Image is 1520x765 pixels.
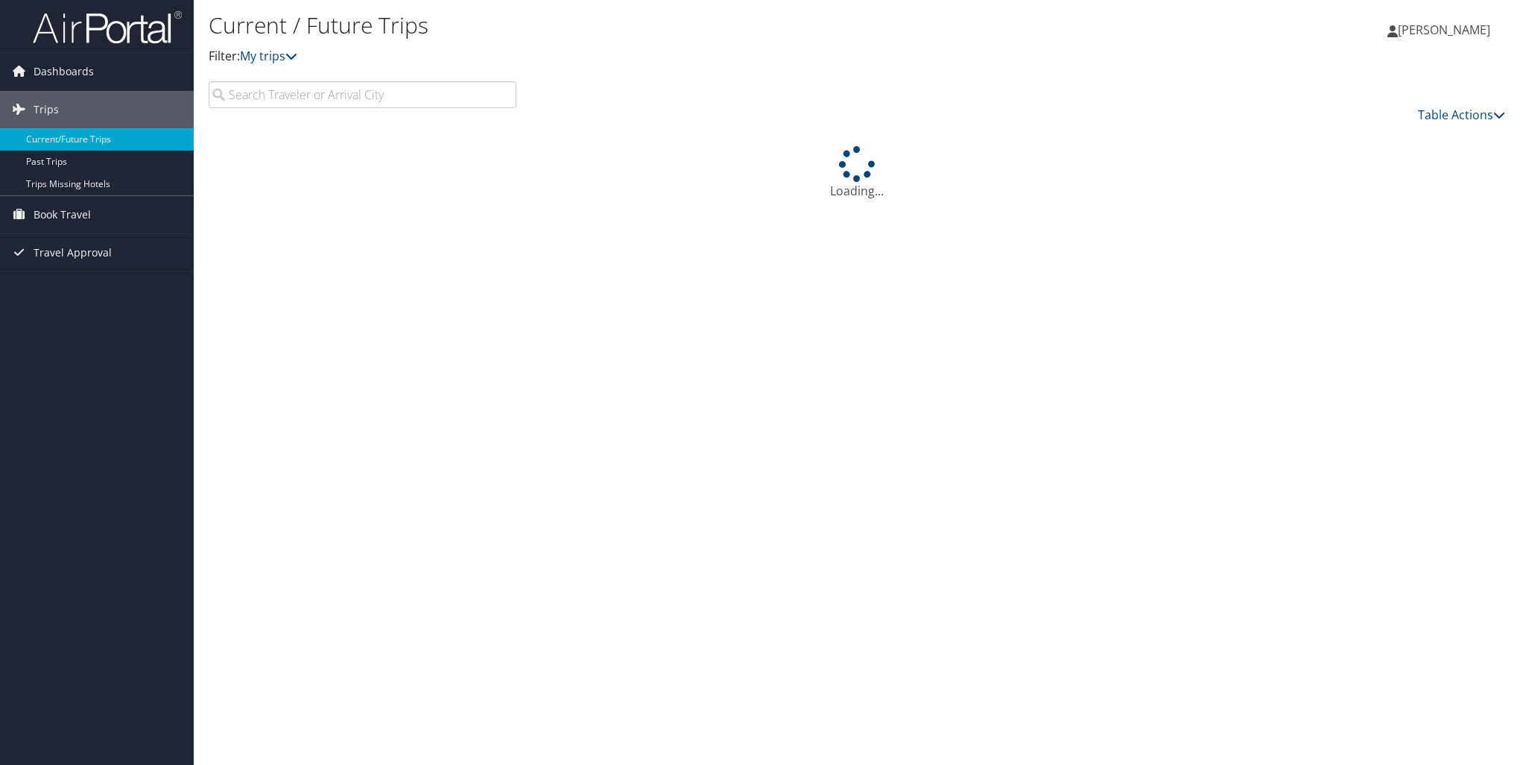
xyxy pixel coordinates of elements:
p: Filter: [209,47,1073,66]
input: Search Traveler or Arrival City [209,81,516,108]
div: Loading... [209,146,1505,200]
a: My trips [240,48,297,64]
h1: Current / Future Trips [209,10,1073,41]
span: Dashboards [34,53,94,90]
a: Table Actions [1418,107,1505,123]
a: [PERSON_NAME] [1387,7,1505,52]
span: Book Travel [34,196,91,233]
img: airportal-logo.png [33,10,182,45]
span: Travel Approval [34,234,112,271]
span: [PERSON_NAME] [1398,22,1490,38]
span: Trips [34,91,59,128]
